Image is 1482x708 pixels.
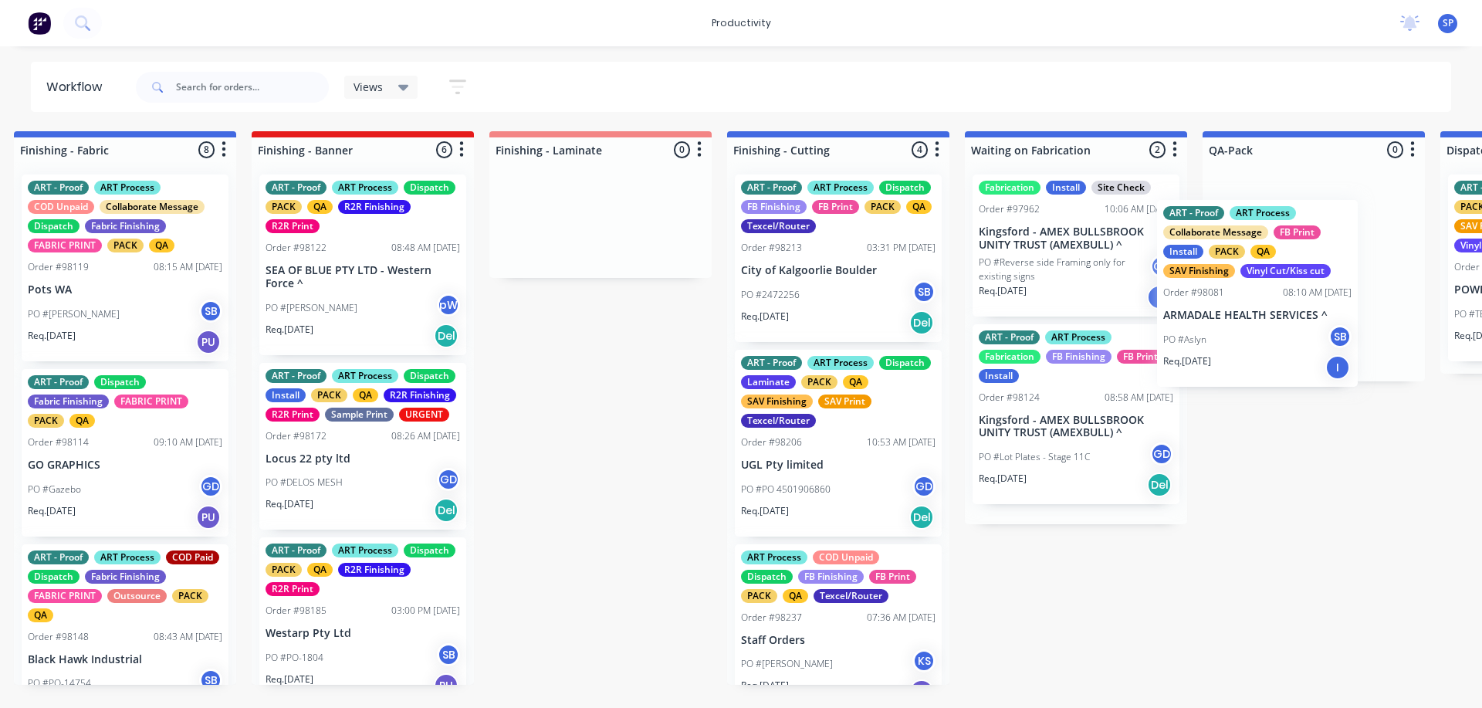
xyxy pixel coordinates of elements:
[704,12,779,35] div: productivity
[28,12,51,35] img: Factory
[1443,16,1453,30] span: SP
[46,78,110,97] div: Workflow
[176,72,329,103] input: Search for orders...
[354,79,383,95] span: Views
